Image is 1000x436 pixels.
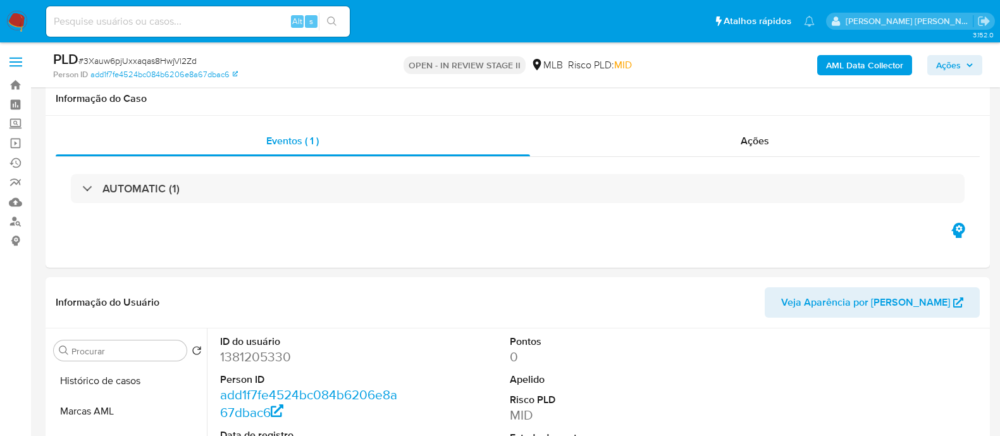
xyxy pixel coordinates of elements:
[292,15,302,27] span: Alt
[936,55,961,75] span: Ações
[71,174,965,203] div: AUTOMATIC (1)
[220,348,401,366] dd: 1381205330
[266,134,319,148] span: Eventos ( 1 )
[53,69,88,80] b: Person ID
[724,15,791,28] span: Atalhos rápidos
[741,134,769,148] span: Ações
[56,92,980,105] h1: Informação do Caso
[817,55,912,75] button: AML Data Collector
[192,346,202,359] button: Retornar ao pedido padrão
[804,16,815,27] a: Notificações
[510,406,691,424] dd: MID
[568,58,632,72] span: Risco PLD:
[90,69,238,80] a: add1f7fe4524bc084b6206e8a67dbac6
[102,182,180,196] h3: AUTOMATIC (1)
[53,49,78,69] b: PLD
[220,385,397,421] a: add1f7fe4524bc084b6206e8a67dbac6
[977,15,991,28] a: Sair
[220,373,401,387] dt: Person ID
[220,335,401,349] dt: ID do usuário
[510,393,691,407] dt: Risco PLD
[781,287,950,318] span: Veja Aparência por [PERSON_NAME]
[404,56,526,74] p: OPEN - IN REVIEW STAGE II
[319,13,345,30] button: search-icon
[49,396,207,427] button: Marcas AML
[510,335,691,349] dt: Pontos
[59,346,69,356] button: Procurar
[510,373,691,387] dt: Apelido
[927,55,982,75] button: Ações
[309,15,313,27] span: s
[78,54,197,67] span: # 3Xauw6pjUxxaqas8HwjVl2Zd
[826,55,903,75] b: AML Data Collector
[71,346,182,357] input: Procurar
[56,296,159,309] h1: Informação do Usuário
[614,58,632,72] span: MID
[49,366,207,396] button: Histórico de casos
[765,287,980,318] button: Veja Aparência por [PERSON_NAME]
[510,348,691,366] dd: 0
[531,58,563,72] div: MLB
[46,13,350,30] input: Pesquise usuários ou casos...
[846,15,973,27] p: alessandra.barbosa@mercadopago.com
